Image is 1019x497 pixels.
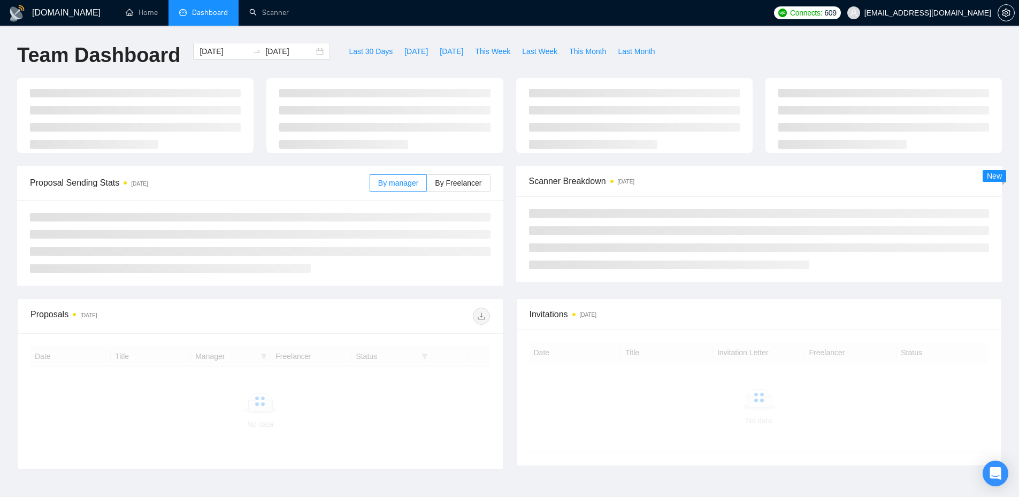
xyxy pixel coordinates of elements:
[126,8,158,17] a: homeHome
[998,9,1014,17] span: setting
[522,45,557,57] span: Last Week
[563,43,612,60] button: This Month
[131,181,148,187] time: [DATE]
[475,45,510,57] span: This Week
[192,8,228,17] span: Dashboard
[580,312,596,318] time: [DATE]
[529,174,990,188] span: Scanner Breakdown
[435,179,481,187] span: By Freelancer
[80,312,97,318] time: [DATE]
[249,8,289,17] a: searchScanner
[9,5,26,22] img: logo
[179,9,187,16] span: dashboard
[440,45,463,57] span: [DATE]
[30,176,370,189] span: Proposal Sending Stats
[469,43,516,60] button: This Week
[612,43,661,60] button: Last Month
[17,43,180,68] h1: Team Dashboard
[850,9,857,17] span: user
[516,43,563,60] button: Last Week
[434,43,469,60] button: [DATE]
[998,9,1015,17] a: setting
[530,308,989,321] span: Invitations
[343,43,399,60] button: Last 30 Days
[569,45,606,57] span: This Month
[404,45,428,57] span: [DATE]
[265,45,314,57] input: End date
[778,9,787,17] img: upwork-logo.png
[790,7,822,19] span: Connects:
[998,4,1015,21] button: setting
[200,45,248,57] input: Start date
[399,43,434,60] button: [DATE]
[983,461,1008,486] div: Open Intercom Messenger
[30,308,260,325] div: Proposals
[618,179,634,185] time: [DATE]
[349,45,393,57] span: Last 30 Days
[378,179,418,187] span: By manager
[824,7,836,19] span: 609
[618,45,655,57] span: Last Month
[987,172,1002,180] span: New
[252,47,261,56] span: to
[252,47,261,56] span: swap-right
